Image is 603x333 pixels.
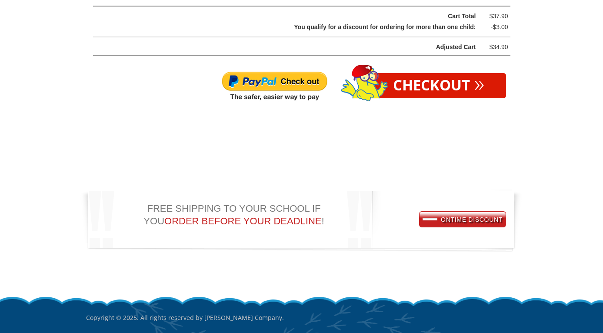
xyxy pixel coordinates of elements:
div: -$3.00 [482,22,508,33]
div: You qualify for a discount for ordering for more than one child: [115,22,476,33]
div: Cart Total [115,11,476,22]
a: Checkout» [371,73,506,98]
img: Paypal [221,71,328,102]
span: » [474,78,484,88]
a: ONTIME DISCOUNT [420,212,506,227]
span: ORDER BEFORE YOUR DEADLINE [164,216,321,226]
div: Adjusted Cart [115,42,476,53]
div: $34.90 [482,42,508,53]
span: ONTIME DISCOUNT [423,216,503,223]
div: $37.90 [482,11,508,22]
div: FREE SHIPPING TO YOUR SCHOOL IF YOU ! [80,196,345,229]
